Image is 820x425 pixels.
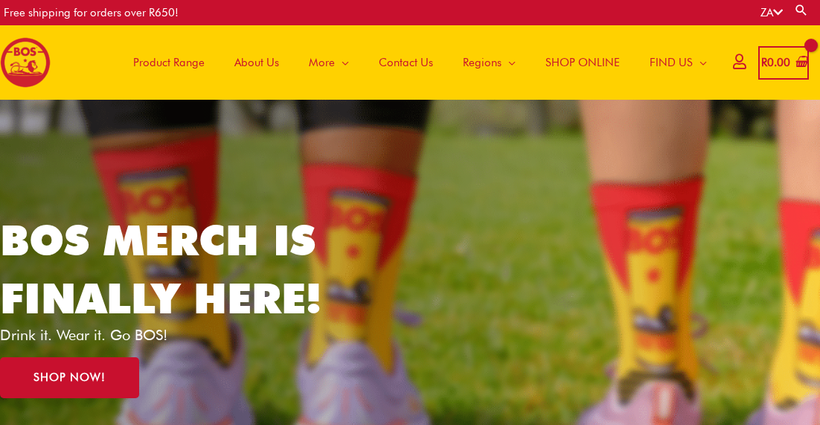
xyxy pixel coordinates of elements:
a: About Us [220,25,294,100]
a: SHOP ONLINE [531,25,635,100]
a: View Shopping Cart, empty [758,46,809,80]
span: Product Range [133,40,205,85]
nav: Site Navigation [107,25,722,100]
span: About Us [234,40,279,85]
a: ZA [760,6,783,19]
a: More [294,25,364,100]
a: Product Range [118,25,220,100]
span: More [309,40,335,85]
span: R [761,56,767,69]
a: Contact Us [364,25,448,100]
span: Regions [463,40,502,85]
span: Contact Us [379,40,433,85]
a: Search button [794,3,809,17]
a: Regions [448,25,531,100]
span: SHOP ONLINE [545,40,620,85]
span: SHOP NOW! [33,372,106,383]
bdi: 0.00 [761,56,790,69]
span: FIND US [650,40,693,85]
